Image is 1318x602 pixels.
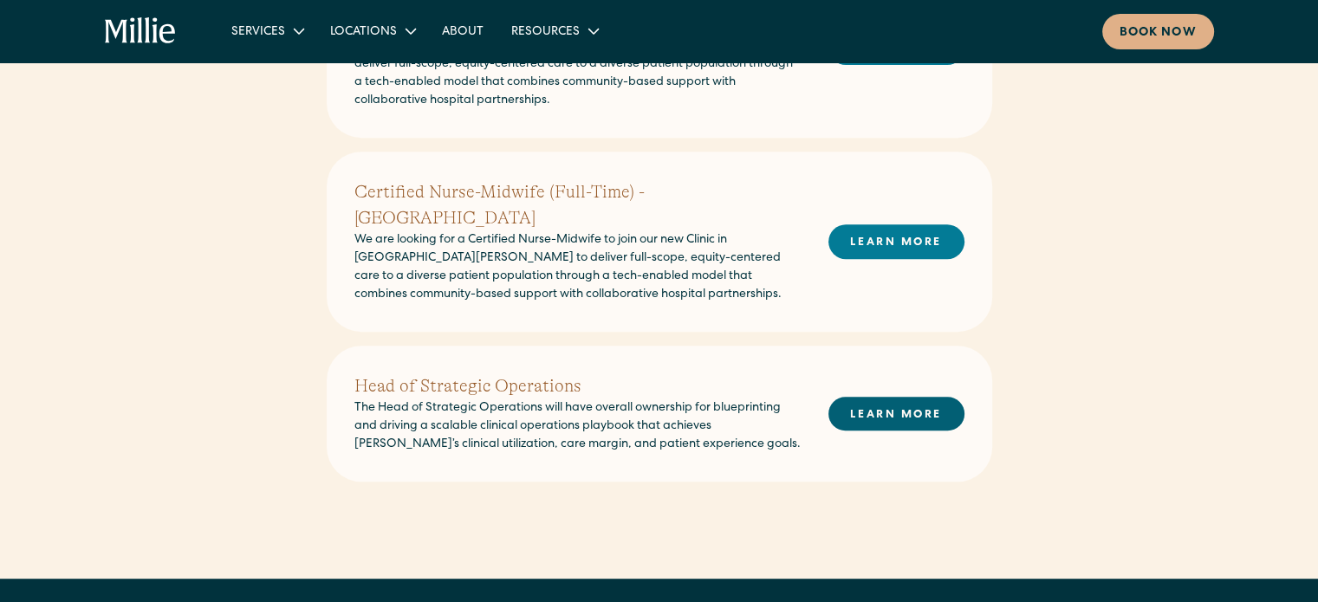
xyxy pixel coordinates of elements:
a: LEARN MORE [828,397,964,430]
a: home [105,17,177,45]
div: Services [231,23,285,42]
div: Locations [330,23,397,42]
p: We are looking for a Certified Nurse-Midwife to join our new Clinic in [GEOGRAPHIC_DATA][PERSON_N... [354,231,801,304]
div: Locations [316,16,428,45]
div: Services [218,16,316,45]
p: The Head of Strategic Operations will have overall ownership for blueprinting and driving a scala... [354,399,801,454]
div: Resources [497,16,611,45]
p: We are looking for a Certified Nurse-Midwife in the [GEOGRAPHIC_DATA] to deliver full-scope, equi... [354,37,801,110]
h2: Head of Strategic Operations [354,373,801,399]
div: Resources [511,23,580,42]
a: Book now [1102,14,1214,49]
a: LEARN MORE [828,224,964,258]
h2: Certified Nurse-Midwife (Full-Time) - [GEOGRAPHIC_DATA] [354,179,801,231]
a: About [428,16,497,45]
div: Book now [1120,24,1197,42]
